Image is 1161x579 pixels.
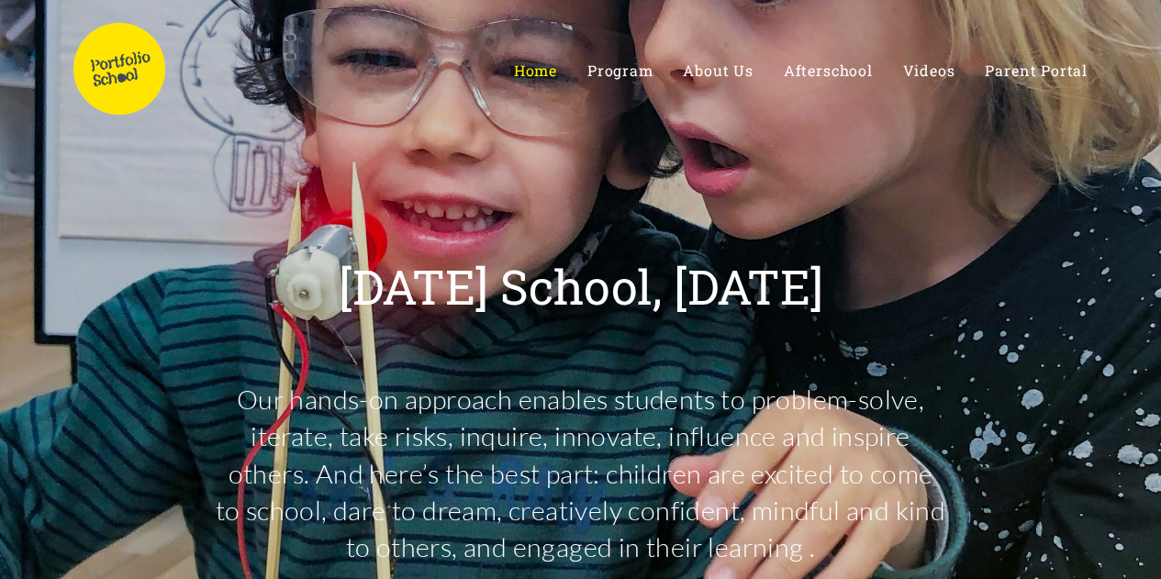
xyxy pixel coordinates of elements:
a: Home [514,61,557,79]
span: Videos [903,61,955,80]
span: Home [514,61,557,80]
span: Program [587,61,653,80]
span: Afterschool [784,61,873,80]
span: Parent Portal [985,61,1088,80]
p: [DATE] School, [DATE] [339,262,823,310]
span: About Us [683,61,753,80]
img: Portfolio School [73,23,165,115]
a: Afterschool [784,61,873,79]
p: Our hands-on approach enables students to problem-solve, iterate, take risks, inquire, innovate, ... [214,381,948,566]
a: Videos [903,61,955,79]
a: Parent Portal [985,61,1088,79]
